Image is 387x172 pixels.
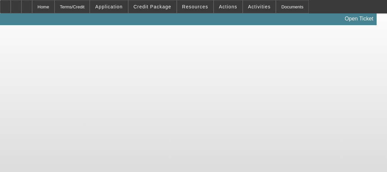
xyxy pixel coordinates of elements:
a: Open Ticket [342,13,376,24]
button: Application [90,0,128,13]
span: Credit Package [134,4,171,9]
button: Actions [214,0,242,13]
span: Resources [182,4,208,9]
button: Resources [177,0,213,13]
span: Actions [219,4,237,9]
span: Application [95,4,123,9]
button: Credit Package [129,0,176,13]
span: Activities [248,4,271,9]
button: Activities [243,0,276,13]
